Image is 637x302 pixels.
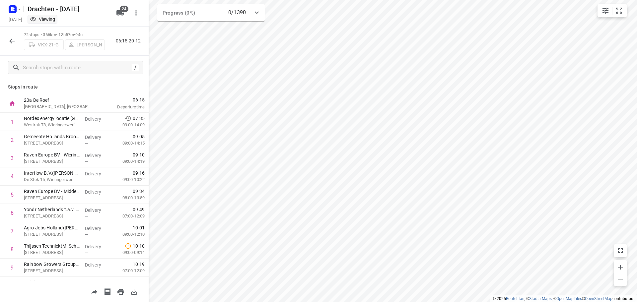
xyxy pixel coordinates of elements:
span: — [85,232,88,237]
p: 0/1390 [228,9,246,17]
span: — [85,141,88,146]
p: Delivery [85,152,109,159]
input: Search stops within route [23,63,132,73]
p: Delivery [85,262,109,268]
p: 72 stops • 366km • 13h57m [24,32,105,38]
p: Stops in route [8,84,141,91]
p: Thijssen Techniek(M. Schrale) [24,243,80,249]
span: 10:19 [133,261,145,268]
span: 10:10 [133,243,145,249]
button: 24 [113,6,127,20]
p: 09:00-14:19 [112,158,145,165]
p: Delivery [85,170,109,177]
div: small contained button group [598,4,627,17]
p: Westrak 78, Wieringerwerf [24,122,80,128]
div: / [132,64,139,71]
a: OpenStreetMap [585,296,612,301]
p: 06:15-20:12 [116,37,143,44]
span: 24 [120,6,128,12]
span: — [85,159,88,164]
span: 06:15 [101,96,145,103]
span: 10:01 [133,224,145,231]
p: Gemeente Hollands Kroon - Buitendienst(Angelique van den Heuvel) [24,133,80,140]
div: 1 [11,119,14,125]
svg: Early [125,115,131,122]
p: 07:00-12:09 [112,213,145,219]
p: 08:00-13:59 [112,195,145,201]
p: Delivery [85,189,109,195]
span: — [85,123,88,128]
p: [STREET_ADDRESS] [24,195,80,201]
p: Delivery [85,280,109,286]
p: Rainbow Growers Group - Kwekerij De Wieringermeer CV(Mark Brekelmans) [24,261,80,268]
p: 20a De Roef [24,97,93,103]
p: Nordex energy locatie Vattenfall Wieringerwerf(Bas Bugel) [24,115,80,122]
p: 09:00-09:14 [112,249,145,256]
span: 09:05 [133,133,145,140]
div: Viewing [30,16,55,23]
p: Delivery [85,116,109,122]
a: OpenMapTiles [556,296,582,301]
span: Share route [88,288,101,294]
p: Delivery [85,134,109,141]
p: Raven Europe BV - Wieringerwerf(Erwin Brand) [24,151,80,158]
p: [STREET_ADDRESS] [24,158,80,165]
div: 9 [11,265,14,271]
div: 4 [11,173,14,180]
span: 09:16 [133,170,145,176]
p: Delivery [85,243,109,250]
p: 09:00-14:09 [112,122,145,128]
span: • [74,32,75,37]
p: 09:00-12:10 [112,231,145,238]
p: Agro Jobs Holland(Hanna Szczechura) [24,224,80,231]
p: Oostlanderweg 17, Middenmeer [24,268,80,274]
p: [GEOGRAPHIC_DATA], [GEOGRAPHIC_DATA] [24,103,93,110]
p: Interflow B.V.(Ineke Verblaauw) [24,170,80,176]
span: — [85,196,88,201]
p: Yondr Netherlands t.a.v. CBRE(Ivana Michels) [24,206,80,213]
p: Delivery [85,225,109,232]
span: Progress (0%) [163,10,195,16]
a: Stadia Maps [529,296,552,301]
div: 6 [11,210,14,216]
p: Departure time [101,104,145,110]
span: 07:35 [133,115,145,122]
p: 07:00-12:09 [112,268,145,274]
span: — [85,177,88,182]
p: Rainbow Growers Group - Rainbow Kleinpak Middenmeer(Mark Brekelmans) [24,279,80,286]
span: 09:49 [133,206,145,213]
p: 09:00-10:22 [112,176,145,183]
div: 7 [11,228,14,234]
span: Print route [114,288,127,294]
span: Download route [127,288,141,294]
p: Delivery [85,207,109,213]
div: Progress (0%)0/1390 [157,4,265,21]
p: 09:00-14:15 [112,140,145,147]
p: [STREET_ADDRESS] [24,213,80,219]
p: Raven Europe BV - Middenmeer(Erwin Brant) [24,188,80,195]
span: — [85,214,88,219]
p: Westlanderweg 55, Middenmeer [24,231,80,238]
span: 09:10 [133,151,145,158]
div: 2 [11,137,14,143]
svg: Late [125,243,131,249]
span: 10:54 [133,279,145,286]
span: — [85,250,88,255]
p: Medemblikkerweg 4a, Wieringerwerf [24,140,80,147]
span: 94u [75,32,82,37]
a: Routetitan [506,296,525,301]
div: 8 [11,246,14,253]
span: — [85,269,88,273]
p: Wagenweijdt 64, Middenmeer [24,249,80,256]
span: 09:34 [133,188,145,195]
li: © 2025 , © , © © contributors [493,296,634,301]
div: 3 [11,155,14,161]
p: De Stek 15, Wieringerwerf [24,176,80,183]
div: 5 [11,192,14,198]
